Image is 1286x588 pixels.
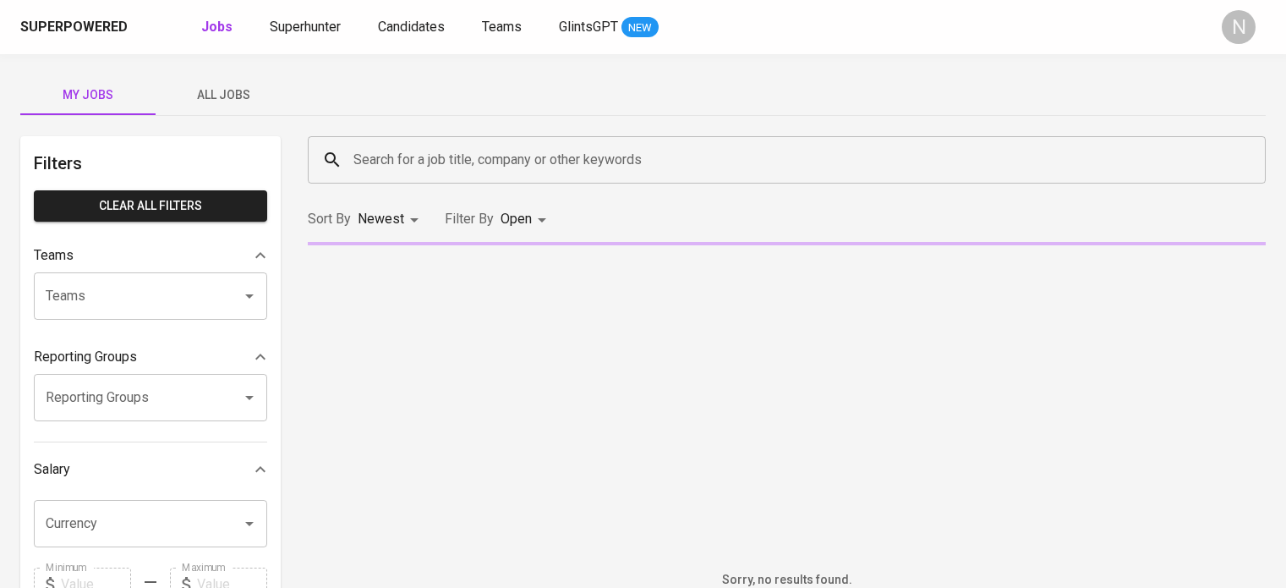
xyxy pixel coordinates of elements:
span: GlintsGPT [559,19,618,35]
div: Superpowered [20,18,128,37]
button: Open [238,512,261,536]
p: Salary [34,459,70,480]
span: Teams [482,19,522,35]
b: Jobs [201,19,233,35]
a: Superhunter [270,17,344,38]
div: Open [501,204,552,235]
h6: Filters [34,150,267,177]
div: Reporting Groups [34,340,267,374]
p: Sort By [308,209,351,229]
a: GlintsGPT NEW [559,17,659,38]
span: All Jobs [166,85,281,106]
a: Superpoweredapp logo [20,14,154,40]
span: Open [501,211,532,227]
img: app logo [131,14,154,40]
a: Candidates [378,17,448,38]
button: Open [238,284,261,308]
button: Clear All filters [34,190,267,222]
p: Teams [34,245,74,266]
span: Superhunter [270,19,341,35]
img: yH5BAEAAAAALAAAAAABAAEAAAIBRAA7 [660,293,914,547]
button: Open [238,386,261,409]
span: My Jobs [30,85,145,106]
a: Jobs [201,17,236,38]
p: Filter By [445,209,494,229]
div: Salary [34,453,267,486]
span: Candidates [378,19,445,35]
p: Reporting Groups [34,347,137,367]
div: Newest [358,204,424,235]
a: Teams [482,17,525,38]
span: Clear All filters [47,195,254,217]
div: N [1222,10,1256,44]
div: Teams [34,239,267,272]
span: NEW [621,19,659,36]
p: Newest [358,209,404,229]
